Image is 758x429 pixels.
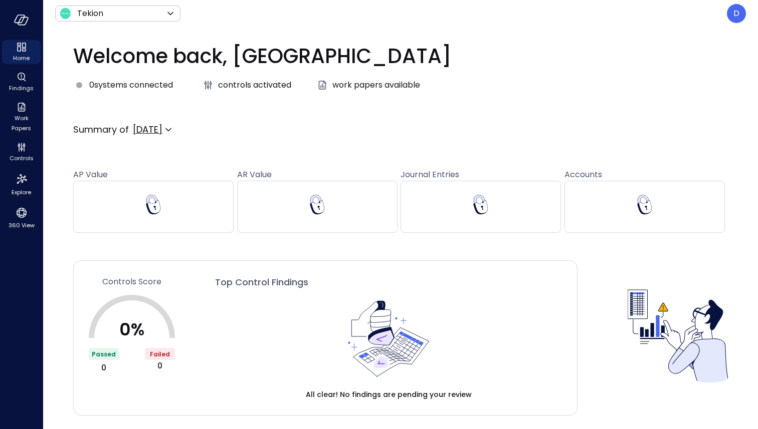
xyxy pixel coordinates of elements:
span: Top Control Findings [215,276,308,289]
span: Passed [92,350,116,358]
span: Journal Entries [401,169,459,181]
div: This requires permissions that are missing from your user role. If you need access to this, pleas... [143,195,163,218]
p: D [733,8,739,20]
a: controls activated [202,79,291,91]
div: Work Papers [2,100,41,134]
p: 0 % [119,321,144,338]
span: Findings [9,83,34,93]
span: Home [13,53,30,63]
div: 360 View [2,204,41,231]
span: Explore [12,187,31,197]
a: work papers available [316,79,420,91]
span: Accounts [564,169,602,181]
span: 0 [101,362,106,374]
span: 0 systems connected [89,79,173,91]
span: Work Papers [6,113,37,133]
span: 0 [157,360,162,372]
span: 360 View [9,220,35,230]
div: Controls [2,140,41,164]
div: [DATE] [133,121,162,138]
span: Controls [10,153,34,163]
p: Tekion [77,8,103,20]
span: AP Value [73,169,108,181]
span: work papers available [332,79,420,91]
div: Findings [2,70,41,94]
div: Dberin [727,4,746,23]
span: controls activated [218,79,291,91]
p: Summary of [73,123,129,136]
span: Failed [150,350,170,358]
div: Explore [2,170,41,198]
span: All clear! No findings are pending your review [306,389,472,400]
div: This requires permissions that are missing from your user role. If you need access to this, pleas... [471,195,491,218]
span: AR Value [237,169,272,181]
div: This requires permissions that are missing from your user role. If you need access to this, pleas... [307,195,327,218]
div: Home [2,40,41,64]
img: Controls [628,286,728,386]
p: Welcome back, [GEOGRAPHIC_DATA] [73,41,728,71]
img: Icon [59,8,71,20]
div: This requires permissions that are missing from your user role. If you need access to this, pleas... [635,195,655,218]
a: Controls Score [89,276,175,288]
